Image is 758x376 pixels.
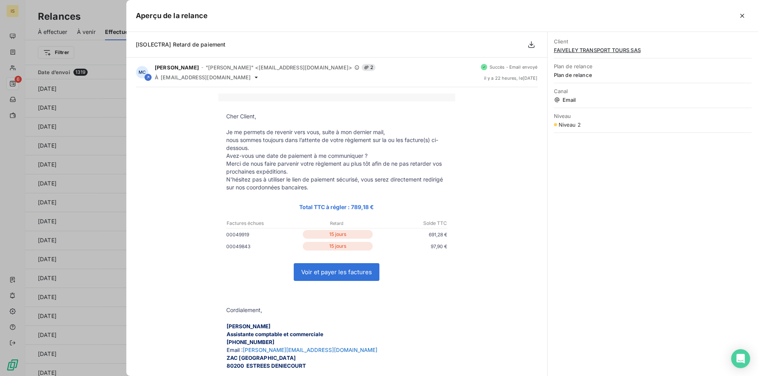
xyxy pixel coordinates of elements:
[226,112,447,120] p: Cher Client,
[303,242,373,251] p: 15 jours
[226,242,301,251] p: 00049843
[227,220,300,227] p: Factures échues
[490,65,538,69] span: Succès - Email envoyé
[731,349,750,368] div: Open Intercom Messenger
[227,355,296,361] span: ZAC [GEOGRAPHIC_DATA]
[374,220,447,227] p: Solde TTC
[554,113,752,119] span: Niveau
[554,97,752,103] span: Email
[136,66,148,79] div: MC
[554,72,752,78] span: Plan de relance
[226,202,447,211] p: Total TTC à régler : 789,18 €
[484,76,538,80] span: il y a 22 heures , le [DATE]
[136,10,208,21] h5: Aperçu de la relance
[155,64,199,71] span: [PERSON_NAME]
[155,74,158,80] span: À
[374,230,447,239] p: 691,28 €
[226,176,447,191] p: N'hésitez pas à utiliser le lien de paiement sécurisé, vous serez directement redirigé sur nos co...
[554,38,752,45] span: Client
[227,339,274,345] span: [PHONE_NUMBER]
[227,347,243,353] span: Email :
[243,346,377,353] a: [PERSON_NAME][EMAIL_ADDRESS][DOMAIN_NAME]
[226,128,447,136] p: Je me permets de revenir vers vous, suite à mon dernier mail,
[303,230,373,239] p: 15 jours
[226,152,447,160] p: Avez-vous une date de paiement à me communiquer ?
[227,331,323,337] span: Assistante comptable et commerciale
[226,306,447,314] p: Cordialement,
[227,323,270,329] span: [PERSON_NAME]
[226,160,447,176] p: Merci de nous faire parvenir votre règlement au plus tôt afin de ne pas retarder vos prochaines e...
[300,220,373,227] p: Retard
[227,363,306,369] span: 80200 ESTREES DENIECOURT
[554,47,752,53] span: FAIVELEY TRANSPORT TOURS SAS
[559,122,581,128] span: Niveau 2
[206,64,352,71] span: "[PERSON_NAME]" <[EMAIL_ADDRESS][DOMAIN_NAME]>
[294,264,379,281] a: Voir et payer les factures
[226,230,301,239] p: 00049919
[226,136,447,152] p: nous sommes toujours dans l’attente de votre règlement sur la ou les facture(s) ci-dessous.
[554,88,752,94] span: Canal
[136,41,226,48] span: [ISOLECTRA] Retard de paiement
[201,65,203,70] span: -
[554,63,752,69] span: Plan de relance
[374,242,447,251] p: 97,90 €
[362,64,375,71] span: 2
[161,74,251,80] span: [EMAIL_ADDRESS][DOMAIN_NAME]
